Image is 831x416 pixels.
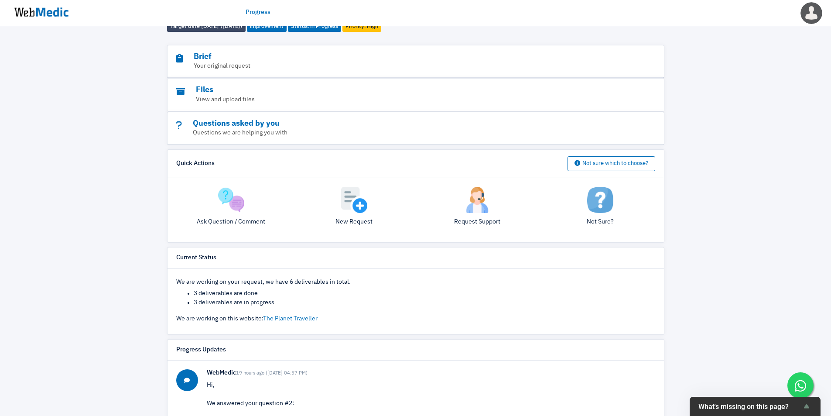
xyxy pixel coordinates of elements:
img: not-sure.png [587,187,613,213]
p: Your original request [176,62,607,71]
h3: Brief [176,52,607,62]
p: View and upload files [176,95,607,104]
p: We are working on your request, we have 6 deliverables in total. [176,278,655,287]
span: What's missing on this page? [698,402,801,411]
img: support.png [464,187,490,213]
button: Not sure which to choose? [568,156,655,171]
p: Ask Question / Comment [176,217,286,227]
h3: Questions asked by you [176,119,607,129]
p: New Request [299,217,409,227]
li: 3 deliverables are in progress [194,298,655,307]
h3: Files [176,85,607,95]
h6: WebMedic [207,369,655,377]
img: add.png [341,187,367,213]
h6: Quick Actions [176,160,215,168]
li: 3 deliverables are done [194,289,655,298]
button: Show survey - What's missing on this page? [698,401,812,412]
a: Progress [246,8,270,17]
small: 19 hours ago ([DATE] 04:57 PM) [236,371,308,375]
h6: Current Status [176,254,216,262]
p: Not Sure? [545,217,655,227]
p: Questions we are helping you with [176,128,607,138]
h6: Progress Updates [176,346,226,354]
a: The Planet Traveller [263,316,318,322]
p: Request Support [422,217,532,227]
img: question.png [218,187,244,213]
p: We are working on this website: [176,314,655,323]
